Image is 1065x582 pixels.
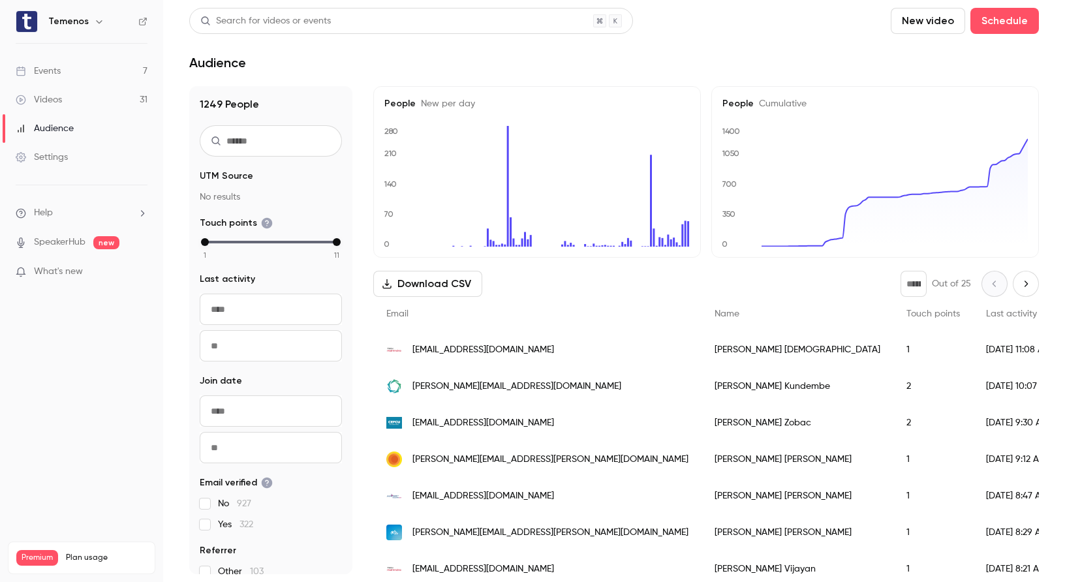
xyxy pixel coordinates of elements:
[201,238,209,246] div: min
[200,544,236,557] span: Referrer
[722,179,737,189] text: 700
[384,239,390,249] text: 0
[722,209,735,219] text: 350
[702,368,893,405] div: [PERSON_NAME] Kundembe
[384,127,398,136] text: 280
[333,238,341,246] div: max
[200,217,273,230] span: Touch points
[386,309,409,318] span: Email
[893,441,973,478] div: 1
[893,331,973,368] div: 1
[932,277,971,290] p: Out of 25
[200,294,342,325] input: From
[386,415,402,431] img: cefcu.com
[189,55,246,70] h1: Audience
[702,331,893,368] div: [PERSON_NAME] [DEMOGRAPHIC_DATA]
[200,330,342,361] input: To
[16,151,68,164] div: Settings
[384,149,397,158] text: 210
[16,550,58,566] span: Premium
[386,342,402,358] img: techmahindra.com
[754,99,807,108] span: Cumulative
[200,14,331,28] div: Search for videos or events
[906,309,960,318] span: Touch points
[891,8,965,34] button: New video
[237,499,251,508] span: 927
[384,179,397,189] text: 140
[200,432,342,463] input: To
[412,343,554,357] span: [EMAIL_ADDRESS][DOMAIN_NAME]
[386,561,402,577] img: techmahindra.com
[412,562,554,576] span: [EMAIL_ADDRESS][DOMAIN_NAME]
[722,149,739,158] text: 1050
[970,8,1039,34] button: Schedule
[218,518,253,531] span: Yes
[200,97,342,112] h1: 1249 People
[384,209,394,219] text: 70
[200,170,253,183] span: UTM Source
[48,15,89,28] h6: Temenos
[893,405,973,441] div: 2
[200,375,242,388] span: Join date
[34,206,53,220] span: Help
[16,122,74,135] div: Audience
[200,191,342,204] p: No results
[986,309,1037,318] span: Last activity
[16,206,147,220] li: help-dropdown-opener
[702,478,893,514] div: [PERSON_NAME] [PERSON_NAME]
[715,309,739,318] span: Name
[204,249,206,261] span: 1
[722,239,728,249] text: 0
[893,514,973,551] div: 1
[893,478,973,514] div: 1
[200,273,255,286] span: Last activity
[416,99,475,108] span: New per day
[412,526,688,540] span: [PERSON_NAME][EMAIL_ADDRESS][PERSON_NAME][DOMAIN_NAME]
[200,476,273,489] span: Email verified
[239,520,253,529] span: 322
[722,97,1028,110] h5: People
[386,378,402,394] img: sgnewtech.com
[66,553,147,563] span: Plan usage
[893,368,973,405] div: 2
[722,127,740,136] text: 1400
[1013,271,1039,297] button: Next page
[412,453,688,467] span: [PERSON_NAME][EMAIL_ADDRESS][PERSON_NAME][DOMAIN_NAME]
[386,452,402,467] img: suncoastcreditunion.com
[250,567,264,576] span: 103
[386,488,402,504] img: maveric-systems.com
[334,249,339,261] span: 11
[34,236,85,249] a: SpeakerHub
[218,497,251,510] span: No
[200,395,342,427] input: From
[16,65,61,78] div: Events
[702,405,893,441] div: [PERSON_NAME] Zobac
[384,97,690,110] h5: People
[16,93,62,106] div: Videos
[702,441,893,478] div: [PERSON_NAME] [PERSON_NAME]
[386,525,402,540] img: bluefcu.com
[93,236,119,249] span: new
[412,416,554,430] span: [EMAIL_ADDRESS][DOMAIN_NAME]
[373,271,482,297] button: Download CSV
[702,514,893,551] div: [PERSON_NAME] [PERSON_NAME]
[34,265,83,279] span: What's new
[412,489,554,503] span: [EMAIL_ADDRESS][DOMAIN_NAME]
[412,380,621,393] span: [PERSON_NAME][EMAIL_ADDRESS][DOMAIN_NAME]
[218,565,264,578] span: Other
[16,11,37,32] img: Temenos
